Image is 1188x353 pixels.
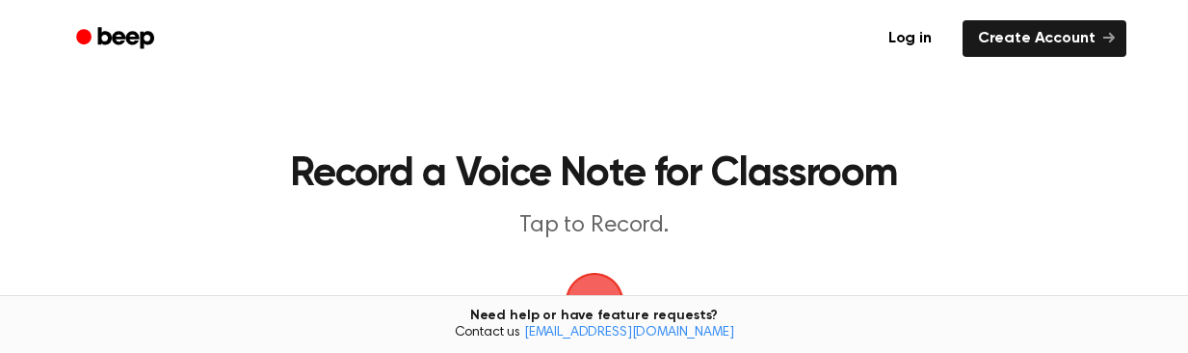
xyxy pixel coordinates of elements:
h1: Record a Voice Note for Classroom [208,154,980,195]
p: Tap to Record. [224,210,964,242]
a: [EMAIL_ADDRESS][DOMAIN_NAME] [524,326,734,339]
a: Create Account [963,20,1126,57]
button: Beep Logo [566,273,623,331]
a: Beep [63,20,172,58]
a: Log in [869,16,951,61]
span: Contact us [12,325,1176,342]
